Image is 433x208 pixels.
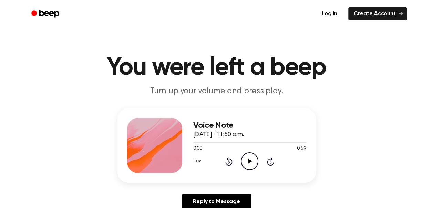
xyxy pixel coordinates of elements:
h1: You were left a beep [40,55,393,80]
button: 1.0x [193,155,204,167]
a: Create Account [348,7,407,20]
p: Turn up your volume and press play. [84,86,349,97]
a: Beep [27,7,65,21]
span: [DATE] · 11:50 a.m. [193,132,244,138]
h3: Voice Note [193,121,306,130]
span: 0:59 [297,145,306,152]
span: 0:00 [193,145,202,152]
a: Log in [315,6,344,22]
